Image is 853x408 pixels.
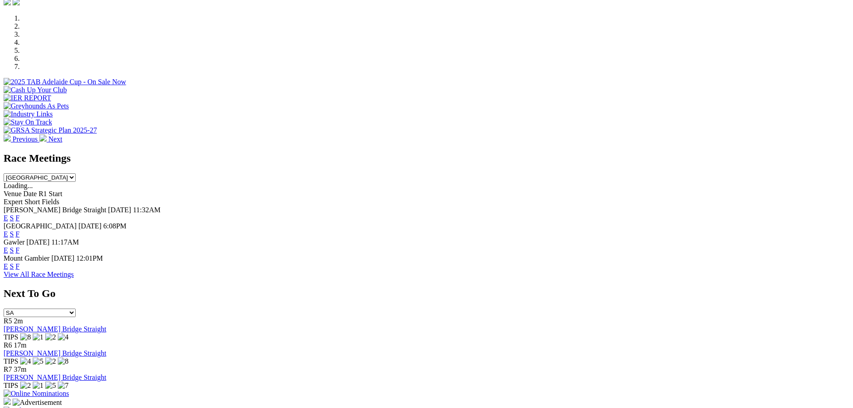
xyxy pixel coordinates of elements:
[4,288,849,300] h2: Next To Go
[4,126,97,134] img: GRSA Strategic Plan 2025-27
[4,333,18,341] span: TIPS
[4,78,126,86] img: 2025 TAB Adelaide Cup - On Sale Now
[58,357,69,365] img: 8
[4,94,51,102] img: IER REPORT
[76,254,103,262] span: 12:01PM
[4,325,106,333] a: [PERSON_NAME] Bridge Straight
[4,118,52,126] img: Stay On Track
[4,254,50,262] span: Mount Gambier
[45,333,56,341] img: 2
[39,190,62,198] span: R1 Start
[4,134,11,142] img: chevron-left-pager-white.svg
[4,398,11,405] img: 15187_Greyhounds_GreysPlayCentral_Resize_SA_WebsiteBanner_300x115_2025.jpg
[4,349,106,357] a: [PERSON_NAME] Bridge Straight
[39,134,47,142] img: chevron-right-pager-white.svg
[4,262,8,270] a: E
[4,206,106,214] span: [PERSON_NAME] Bridge Straight
[4,365,12,373] span: R7
[39,135,62,143] a: Next
[58,382,69,390] img: 7
[10,246,14,254] a: S
[133,206,161,214] span: 11:32AM
[13,399,62,407] img: Advertisement
[13,135,38,143] span: Previous
[4,317,12,325] span: R5
[4,341,12,349] span: R6
[108,206,131,214] span: [DATE]
[10,230,14,238] a: S
[16,230,20,238] a: F
[23,190,37,198] span: Date
[4,182,33,189] span: Loading...
[20,382,31,390] img: 2
[26,238,50,246] span: [DATE]
[48,135,62,143] span: Next
[20,333,31,341] img: 8
[4,102,69,110] img: Greyhounds As Pets
[14,341,26,349] span: 17m
[14,365,26,373] span: 37m
[4,357,18,365] span: TIPS
[78,222,102,230] span: [DATE]
[42,198,59,206] span: Fields
[16,214,20,222] a: F
[4,110,53,118] img: Industry Links
[4,86,67,94] img: Cash Up Your Club
[20,357,31,365] img: 4
[25,198,40,206] span: Short
[4,390,69,398] img: Online Nominations
[4,152,849,164] h2: Race Meetings
[33,333,43,341] img: 1
[103,222,127,230] span: 6:08PM
[14,317,23,325] span: 2m
[4,382,18,389] span: TIPS
[4,214,8,222] a: E
[16,246,20,254] a: F
[4,222,77,230] span: [GEOGRAPHIC_DATA]
[58,333,69,341] img: 4
[10,214,14,222] a: S
[4,374,106,381] a: [PERSON_NAME] Bridge Straight
[4,230,8,238] a: E
[45,357,56,365] img: 2
[16,262,20,270] a: F
[4,190,21,198] span: Venue
[45,382,56,390] img: 5
[4,271,74,278] a: View All Race Meetings
[4,238,25,246] span: Gawler
[51,238,79,246] span: 11:17AM
[4,246,8,254] a: E
[33,357,43,365] img: 5
[4,135,39,143] a: Previous
[4,198,23,206] span: Expert
[10,262,14,270] a: S
[33,382,43,390] img: 1
[51,254,75,262] span: [DATE]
